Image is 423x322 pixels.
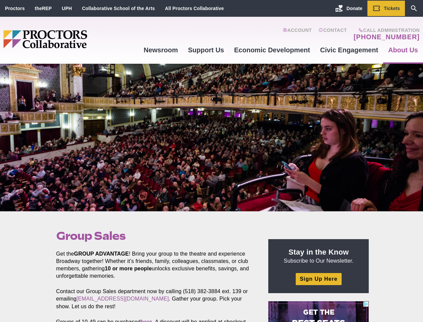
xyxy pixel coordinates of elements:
a: Newsroom [139,41,183,59]
p: Get the ! Bring your group to the theatre and experience Broadway together! Whether it’s friends,... [56,250,253,280]
a: About Us [383,41,423,59]
a: Search [405,1,423,16]
strong: GROUP ADVANTAGE [74,251,129,257]
img: Proctors logo [3,30,139,48]
a: Account [283,28,312,41]
h1: Group Sales [56,229,253,242]
a: Economic Development [229,41,315,59]
span: Tickets [384,6,400,11]
a: theREP [35,6,52,11]
a: Civic Engagement [315,41,383,59]
a: Sign Up Here [296,273,341,285]
a: Support Us [183,41,229,59]
a: Collaborative School of the Arts [82,6,155,11]
p: Contact our Group Sales department now by calling (518) 382-3884 ext. 139 or emailing . Gather yo... [56,288,253,310]
a: Tickets [367,1,405,16]
a: UPH [62,6,72,11]
a: Contact [319,28,347,41]
strong: 10 or more people [105,266,152,271]
span: Call Administration [352,28,420,33]
p: Subscribe to Our Newsletter. [276,247,361,265]
a: [EMAIL_ADDRESS][DOMAIN_NAME] [76,296,169,302]
a: All Proctors Collaborative [165,6,224,11]
a: [PHONE_NUMBER] [354,33,420,41]
a: Donate [330,1,367,16]
span: Donate [347,6,362,11]
a: Proctors [5,6,25,11]
strong: Stay in the Know [289,248,349,256]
